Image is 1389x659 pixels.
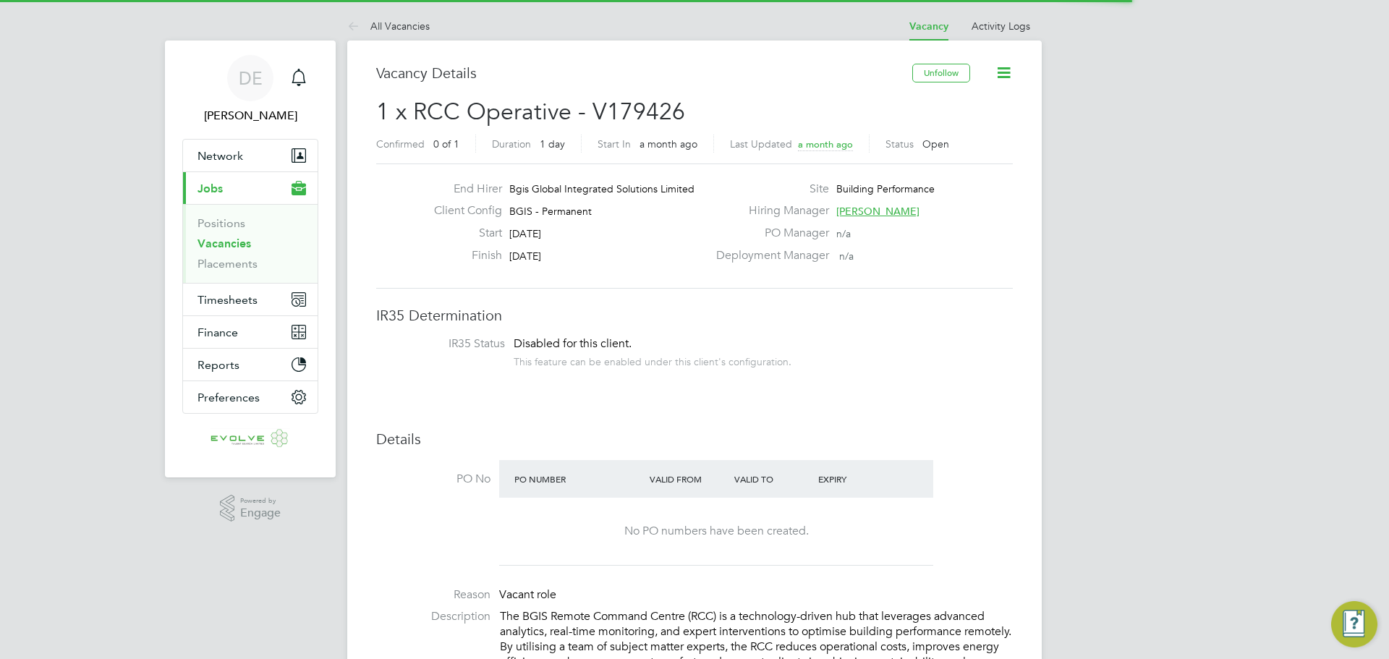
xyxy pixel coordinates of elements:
span: n/a [839,250,854,263]
button: Engage Resource Center [1331,601,1377,647]
a: Placements [197,257,258,271]
label: Hiring Manager [708,203,829,218]
a: Vacancies [197,237,251,250]
div: This feature can be enabled under this client's configuration. [514,352,791,368]
button: Network [183,140,318,171]
span: Powered by [240,495,281,507]
span: Engage [240,507,281,519]
label: Status [885,137,914,150]
h3: Vacancy Details [376,64,912,82]
label: Start [422,226,502,241]
span: Dreece Edwards [182,107,318,124]
a: Positions [197,216,245,230]
div: PO Number [511,466,646,492]
span: Disabled for this client. [514,336,632,351]
h3: IR35 Determination [376,306,1013,325]
label: IR35 Status [391,336,505,352]
label: Client Config [422,203,502,218]
span: 0 of 1 [433,137,459,150]
div: Jobs [183,204,318,283]
a: All Vacancies [347,20,430,33]
span: Jobs [197,182,223,195]
label: PO Manager [708,226,829,241]
button: Timesheets [183,284,318,315]
a: Activity Logs [972,20,1030,33]
h3: Details [376,430,1013,448]
button: Unfollow [912,64,970,82]
a: Go to home page [182,428,318,451]
label: Reason [376,587,490,603]
div: Expiry [815,466,899,492]
span: DE [239,69,263,88]
label: Deployment Manager [708,248,829,263]
button: Jobs [183,172,318,204]
span: n/a [836,227,851,240]
label: End Hirer [422,182,502,197]
span: Building Performance [836,182,935,195]
button: Reports [183,349,318,380]
nav: Main navigation [165,41,336,477]
span: Timesheets [197,293,258,307]
button: Finance [183,316,318,348]
label: Confirmed [376,137,425,150]
span: [PERSON_NAME] [836,205,919,218]
span: 1 x RCC Operative - V179426 [376,98,685,126]
label: Site [708,182,829,197]
span: Preferences [197,391,260,404]
span: Finance [197,326,238,339]
span: Reports [197,358,239,372]
span: Network [197,149,243,163]
label: Duration [492,137,531,150]
label: Last Updated [730,137,792,150]
button: Preferences [183,381,318,413]
span: Vacant role [499,587,556,602]
span: a month ago [798,138,853,150]
img: evolve-talent-logo-retina.png [211,428,290,451]
a: DE[PERSON_NAME] [182,55,318,124]
span: Open [922,137,949,150]
span: BGIS - Permanent [509,205,592,218]
span: [DATE] [509,250,541,263]
div: Valid From [646,466,731,492]
a: Vacancy [909,20,948,33]
label: Description [376,609,490,624]
a: Powered byEngage [220,495,281,522]
div: Valid To [731,466,815,492]
span: 1 day [540,137,565,150]
span: [DATE] [509,227,541,240]
label: Start In [598,137,631,150]
div: No PO numbers have been created. [514,524,919,539]
label: Finish [422,248,502,263]
span: Bgis Global Integrated Solutions Limited [509,182,694,195]
label: PO No [376,472,490,487]
span: a month ago [640,137,697,150]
